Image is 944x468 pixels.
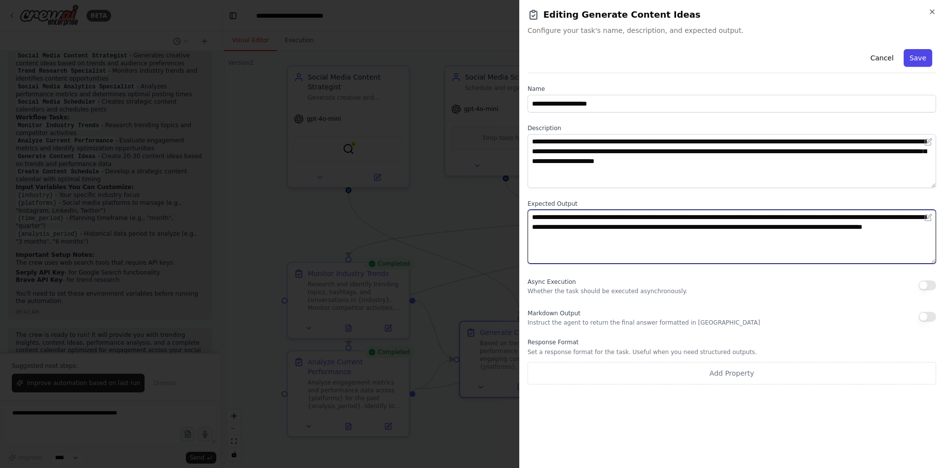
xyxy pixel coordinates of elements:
label: Response Format [528,338,936,346]
p: Instruct the agent to return the final answer formatted in [GEOGRAPHIC_DATA] [528,319,760,327]
span: Configure your task's name, description, and expected output. [528,26,936,35]
p: Set a response format for the task. Useful when you need structured outputs. [528,348,936,356]
label: Description [528,124,936,132]
button: Open in editor [922,212,934,223]
span: Async Execution [528,278,576,285]
span: Markdown Output [528,310,580,317]
button: Open in editor [922,136,934,148]
label: Name [528,85,936,93]
button: Save [904,49,932,67]
h2: Editing Generate Content Ideas [528,8,936,22]
button: Add Property [528,362,936,385]
p: Whether the task should be executed asynchronously. [528,287,687,295]
button: Cancel [864,49,899,67]
label: Expected Output [528,200,936,208]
